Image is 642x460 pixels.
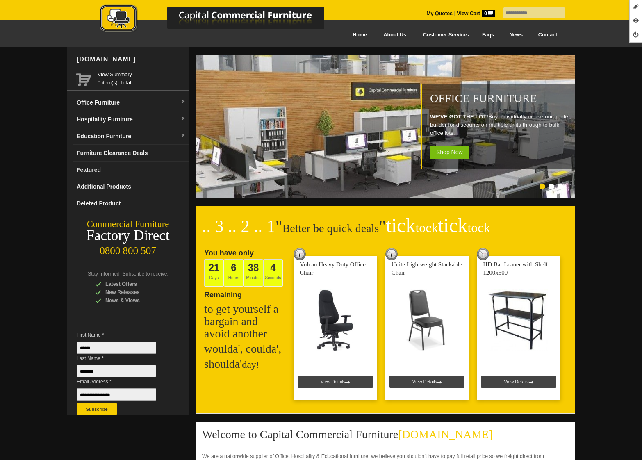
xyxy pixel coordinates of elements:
[430,92,571,105] h1: Office Furniture
[502,26,530,44] a: News
[204,343,286,355] h2: woulda', coulda',
[242,359,260,370] span: day!
[181,116,186,121] img: dropdown
[244,259,263,287] span: Minutes
[67,219,189,230] div: Commercial Furniture
[196,55,577,198] img: Office Furniture
[386,214,490,236] span: tick tick
[457,11,495,16] strong: View Cart
[263,259,283,287] span: Seconds
[558,184,563,189] li: Page dot 3
[196,194,577,199] a: Office Furniture WE'VE GOT THE LOT!Buy individually or use our quote builder for discounts on mul...
[430,146,469,159] span: Shop Now
[73,145,189,162] a: Furniture Clearance Deals
[530,26,565,44] a: Contact
[549,184,554,189] li: Page dot 2
[430,113,571,137] p: Buy individually or use our quote builder for discounts on multiple units through to bulk office ...
[123,271,168,277] span: Subscribe to receive:
[202,217,275,236] span: .. 3 .. 2 .. 1
[77,4,364,36] a: Capital Commercial Furniture Logo
[248,262,259,273] span: 38
[73,128,189,145] a: Education Furnituredropdown
[67,230,189,241] div: Factory Direct
[95,280,173,288] div: Latest Offers
[77,403,117,415] button: Subscribe
[415,220,438,235] span: tock
[77,378,168,386] span: Email Address *
[224,259,244,287] span: Hours
[204,259,224,287] span: Days
[204,249,254,257] span: You have only
[98,71,186,86] span: 0 item(s), Total:
[474,26,502,44] a: Faqs
[209,262,220,273] span: 21
[202,219,569,244] h2: Better be quick deals
[426,11,453,16] a: My Quotes
[67,241,189,257] div: 0800 800 507
[73,178,189,195] a: Additional Products
[467,220,490,235] span: tock
[477,248,489,260] img: tick tock deal clock
[73,47,189,72] div: [DOMAIN_NAME]
[414,26,474,44] a: Customer Service
[95,288,173,296] div: New Releases
[275,217,282,236] span: "
[181,133,186,138] img: dropdown
[379,217,490,236] span: "
[204,303,286,340] h2: to get yourself a bargain and avoid another
[73,162,189,178] a: Featured
[95,296,173,305] div: News & Views
[73,94,189,111] a: Office Furnituredropdown
[204,287,242,299] span: Remaining
[77,4,364,34] img: Capital Commercial Furniture Logo
[73,195,189,212] a: Deleted Product
[98,71,186,79] a: View Summary
[77,331,168,339] span: First Name *
[385,248,398,260] img: tick tock deal clock
[202,428,569,446] h2: Welcome to Capital Commercial Furniture
[231,262,236,273] span: 6
[181,100,186,105] img: dropdown
[77,388,156,401] input: Email Address *
[375,26,414,44] a: About Us
[204,358,286,371] h2: shoulda'
[77,342,156,354] input: First Name *
[430,114,488,120] strong: WE'VE GOT THE LOT!
[294,248,306,260] img: tick tock deal clock
[455,11,495,16] a: View Cart0
[482,10,495,17] span: 0
[88,271,120,277] span: Stay Informed
[73,111,189,128] a: Hospitality Furnituredropdown
[398,428,492,441] span: [DOMAIN_NAME]
[270,262,275,273] span: 4
[77,365,156,377] input: Last Name *
[77,354,168,362] span: Last Name *
[540,184,545,189] li: Page dot 1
